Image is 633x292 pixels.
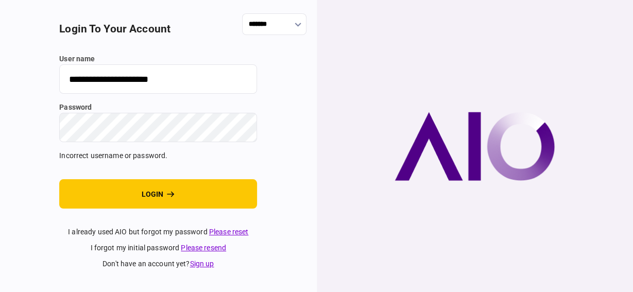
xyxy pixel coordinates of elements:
[242,13,306,35] input: show language options
[59,259,257,269] div: don't have an account yet ?
[59,150,257,161] div: Incorrect username or password.
[59,64,257,94] input: user name
[59,54,257,64] label: user name
[209,228,249,236] a: Please reset
[59,179,257,209] button: login
[59,243,257,253] div: I forgot my initial password
[59,102,257,113] label: password
[59,227,257,237] div: I already used AIO but forgot my password
[59,113,257,142] input: password
[190,260,214,268] a: Sign up
[181,244,226,252] a: Please resend
[395,112,555,181] img: AIO company logo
